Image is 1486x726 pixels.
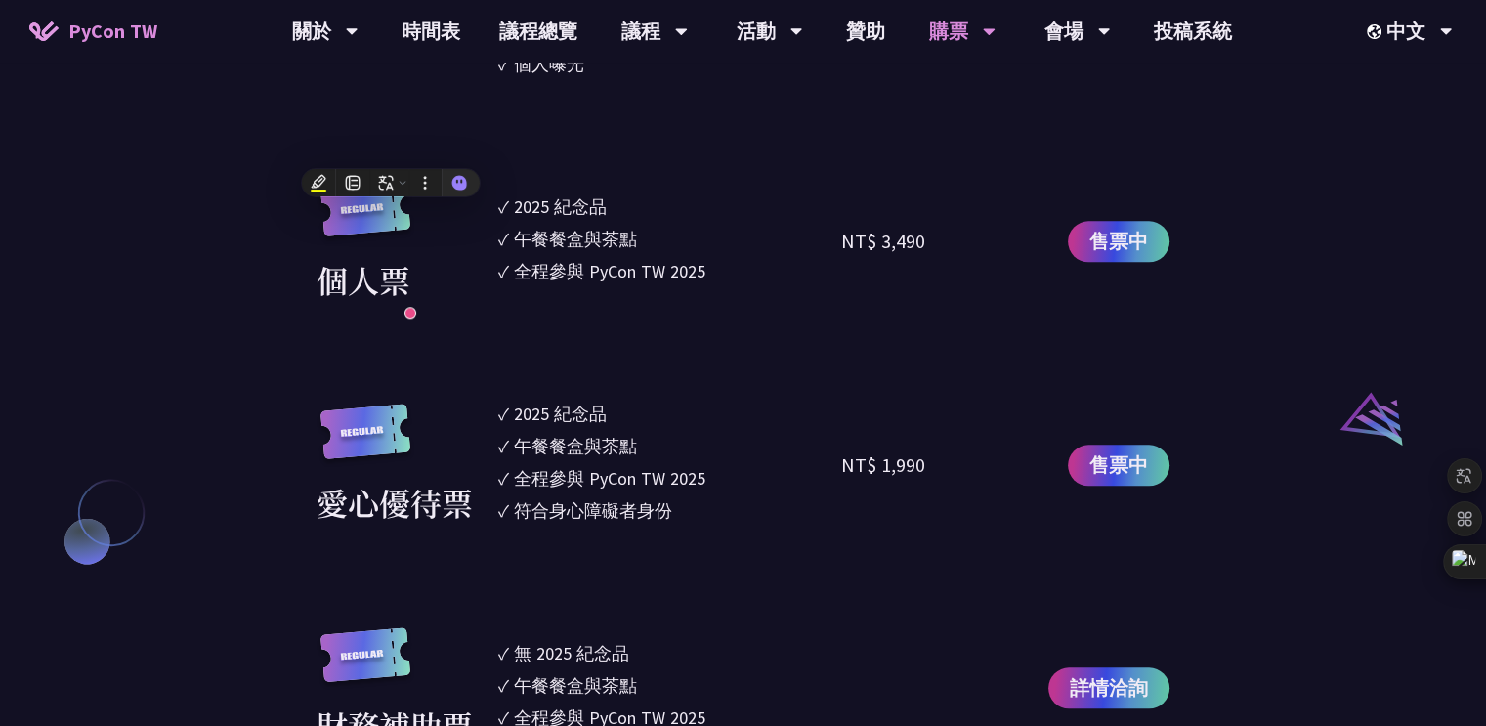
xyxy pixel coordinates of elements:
[514,640,629,666] div: 無 2025 紀念品
[498,51,842,77] li: ✓
[29,21,59,41] img: Home icon of PyCon TW 2025
[514,51,584,77] div: 個人曝光
[514,401,607,427] div: 2025 紀念品
[514,226,637,252] div: 午餐餐盒與茶點
[498,226,842,252] li: ✓
[498,672,842,699] li: ✓
[841,450,925,480] div: NT$ 1,990
[498,640,842,666] li: ✓
[498,401,842,427] li: ✓
[514,465,705,491] div: 全程參與 PyCon TW 2025
[498,433,842,459] li: ✓
[1367,24,1386,39] img: Locale Icon
[10,7,177,56] a: PyCon TW
[1089,227,1148,256] span: 售票中
[1068,221,1169,262] a: 售票中
[514,497,672,524] div: 符合身心障礙者身份
[841,227,925,256] div: NT$ 3,490
[68,17,157,46] span: PyCon TW
[1089,450,1148,480] span: 售票中
[317,479,473,526] div: 愛心優待票
[317,404,414,479] img: regular.8f272d9.svg
[317,627,414,703] img: regular.8f272d9.svg
[1048,667,1169,708] a: 詳情洽詢
[514,193,607,220] div: 2025 紀念品
[514,672,637,699] div: 午餐餐盒與茶點
[498,497,842,524] li: ✓
[317,181,414,256] img: regular.8f272d9.svg
[514,258,705,284] div: 全程參與 PyCon TW 2025
[1068,445,1169,486] a: 售票中
[498,193,842,220] li: ✓
[498,465,842,491] li: ✓
[498,258,842,284] li: ✓
[514,433,637,459] div: 午餐餐盒與茶點
[1070,673,1148,703] span: 詳情洽詢
[317,256,410,303] div: 個人票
